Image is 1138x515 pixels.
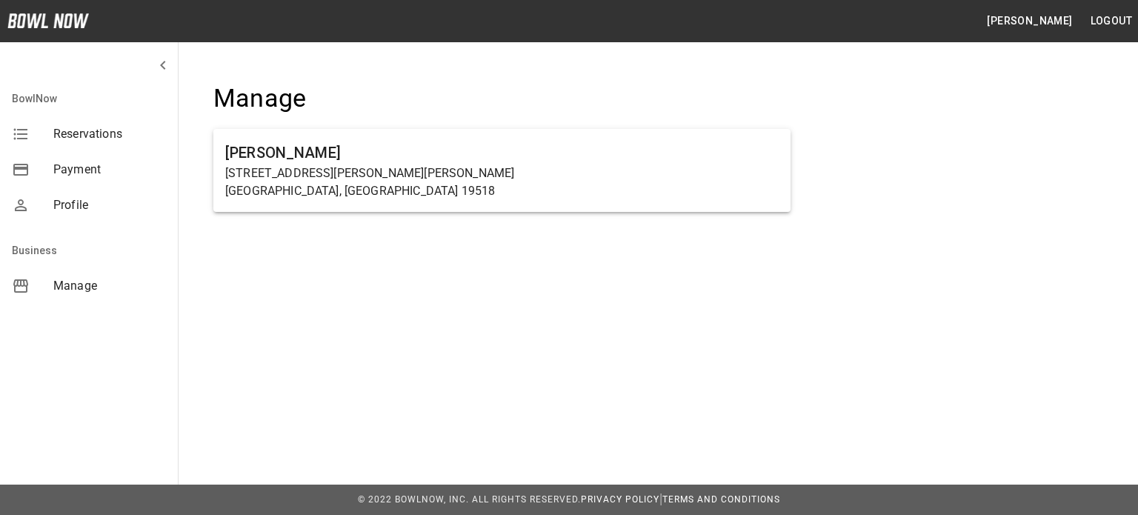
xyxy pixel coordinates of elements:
h4: Manage [213,83,791,114]
button: Logout [1085,7,1138,35]
a: Privacy Policy [581,494,659,505]
span: Reservations [53,125,166,143]
span: Payment [53,161,166,179]
h6: [PERSON_NAME] [225,141,779,165]
a: Terms and Conditions [662,494,780,505]
span: Profile [53,196,166,214]
span: Manage [53,277,166,295]
img: logo [7,13,89,28]
p: [GEOGRAPHIC_DATA], [GEOGRAPHIC_DATA] 19518 [225,182,779,200]
span: © 2022 BowlNow, Inc. All Rights Reserved. [358,494,581,505]
button: [PERSON_NAME] [981,7,1078,35]
p: [STREET_ADDRESS][PERSON_NAME][PERSON_NAME] [225,165,779,182]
